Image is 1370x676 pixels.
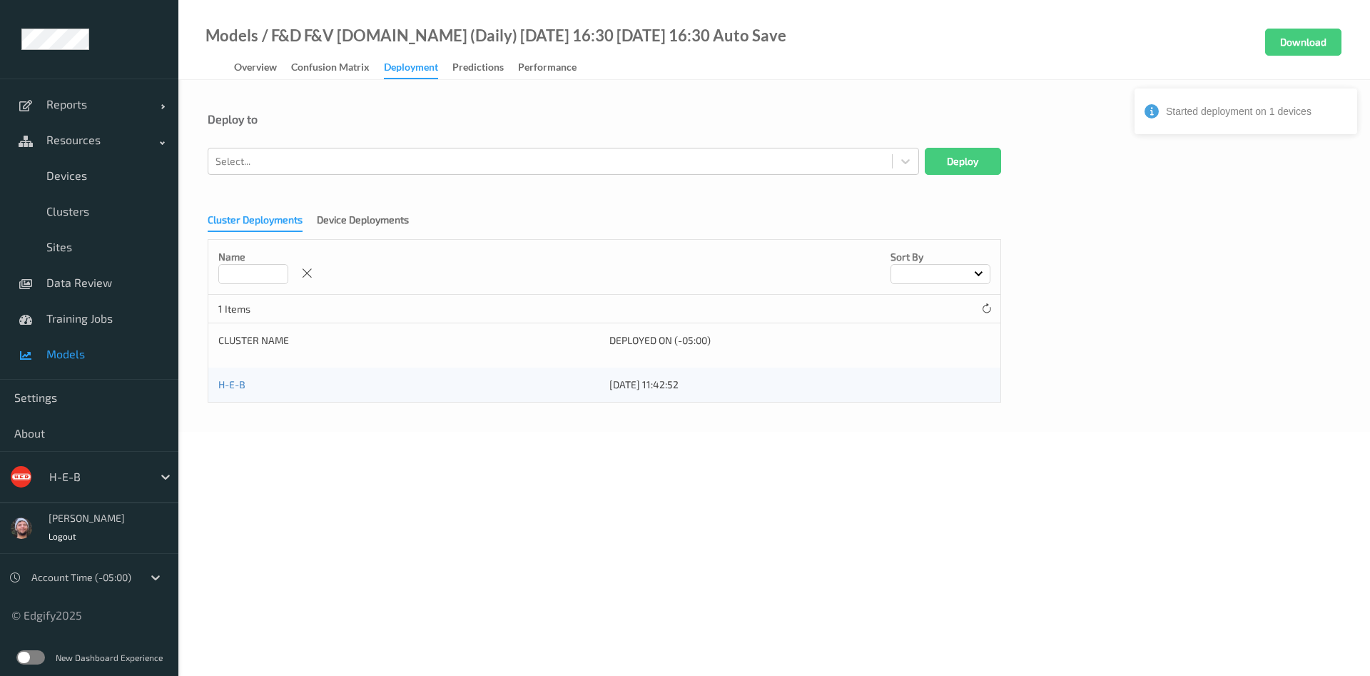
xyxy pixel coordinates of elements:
[452,58,518,78] a: Predictions
[218,250,288,264] p: Name
[609,333,990,348] div: Deployed on (-05:00)
[234,60,277,78] div: Overview
[208,213,303,232] div: Cluster Deployments
[291,58,384,78] a: Confusion matrix
[218,302,325,316] p: 1 Items
[925,148,1001,175] button: Deploy
[234,58,291,78] a: Overview
[291,60,370,78] div: Confusion matrix
[317,213,423,226] a: Device Deployments
[205,29,258,43] a: Models
[1166,104,1347,118] div: Started deployment on 1 devices
[384,58,452,79] a: Deployment
[609,378,679,390] span: [DATE] 11:42:52
[218,333,599,348] div: Cluster Name
[890,250,990,264] p: Sort by
[518,60,577,78] div: Performance
[452,60,504,78] div: Predictions
[208,213,317,226] a: Cluster Deployments
[384,60,438,79] div: Deployment
[317,213,409,231] div: Device Deployments
[518,58,591,78] a: Performance
[218,378,245,390] a: H-E-B
[258,29,786,43] div: / F&D F&V [DOMAIN_NAME] (Daily) [DATE] 16:30 [DATE] 16:30 Auto Save
[208,112,1341,126] div: Deploy to
[1265,29,1341,56] button: Download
